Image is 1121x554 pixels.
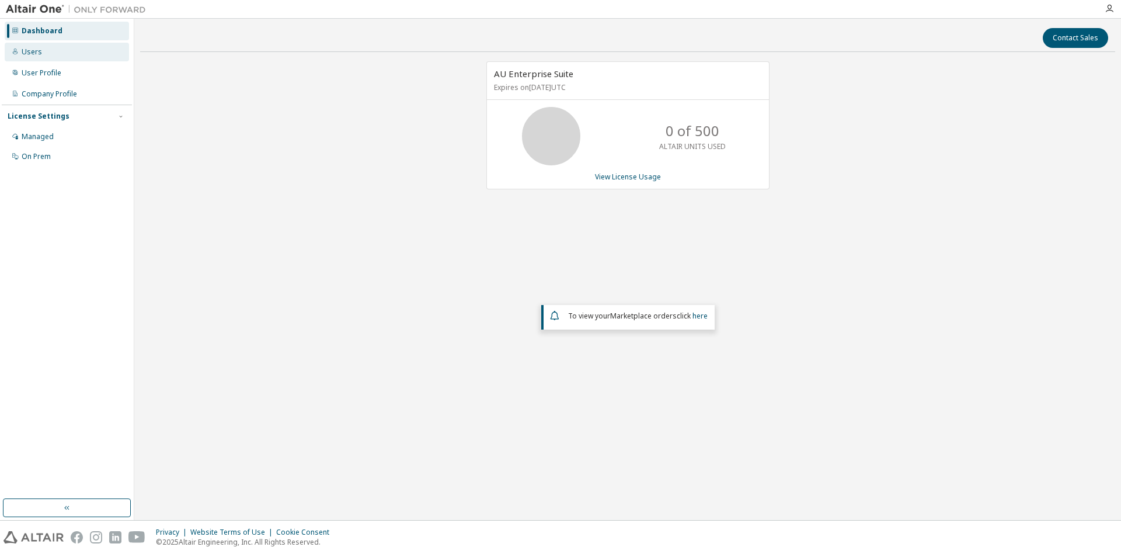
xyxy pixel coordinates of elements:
[22,132,54,141] div: Managed
[22,68,61,78] div: User Profile
[156,537,336,547] p: © 2025 Altair Engineering, Inc. All Rights Reserved.
[22,152,51,161] div: On Prem
[666,121,719,141] p: 0 of 500
[22,47,42,57] div: Users
[1043,28,1108,48] button: Contact Sales
[4,531,64,543] img: altair_logo.svg
[156,528,190,537] div: Privacy
[6,4,152,15] img: Altair One
[494,68,573,79] span: AU Enterprise Suite
[659,141,726,151] p: ALTAIR UNITS USED
[90,531,102,543] img: instagram.svg
[22,26,62,36] div: Dashboard
[568,311,708,321] span: To view your click
[692,311,708,321] a: here
[109,531,121,543] img: linkedin.svg
[494,82,759,92] p: Expires on [DATE] UTC
[276,528,336,537] div: Cookie Consent
[190,528,276,537] div: Website Terms of Use
[610,311,677,321] em: Marketplace orders
[8,112,69,121] div: License Settings
[128,531,145,543] img: youtube.svg
[71,531,83,543] img: facebook.svg
[595,172,661,182] a: View License Usage
[22,89,77,99] div: Company Profile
